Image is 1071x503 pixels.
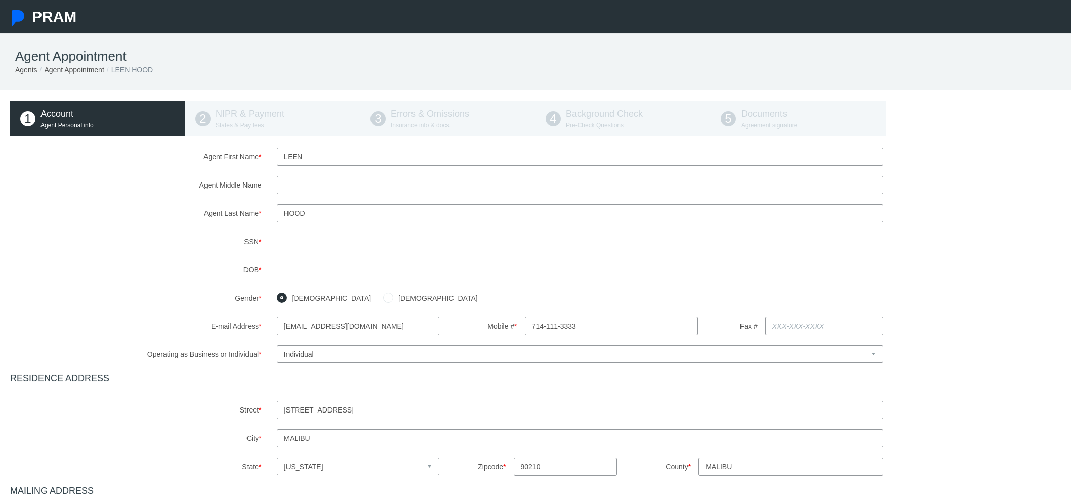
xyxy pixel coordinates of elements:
[37,64,104,75] li: Agent Appointment
[625,458,691,475] label: County
[455,317,517,335] label: Mobile #
[3,233,269,251] label: SSN
[3,176,269,194] label: Agent Middle Name
[3,261,269,279] label: DOB
[393,293,478,304] label: [DEMOGRAPHIC_DATA]
[92,458,269,475] label: State
[92,317,269,335] label: E-mail Address
[713,317,758,335] label: Fax #
[40,109,73,119] span: Account
[3,204,269,222] label: Agent Last Name
[10,486,1061,497] h4: MAILING ADDRESS
[3,401,269,419] label: Street
[447,458,506,475] label: Zipcode
[765,317,883,335] input: XXX-XXX-XXXX
[3,289,269,307] label: Gender
[32,8,76,25] span: PRAM
[10,10,26,26] img: Pram Partner
[3,345,269,363] label: Operating as Business or Individual
[20,111,35,126] span: 1
[3,148,269,166] label: Agent First Name
[15,49,1056,64] h1: Agent Appointment
[287,293,372,304] label: [DEMOGRAPHIC_DATA]
[15,64,37,75] li: Agents
[3,429,269,447] label: City
[40,121,175,130] p: Agent Personal info
[525,317,698,335] input: XXX-XXX-XXXX
[104,64,153,75] li: LEEN HOOD
[10,373,1061,384] h4: RESIDENCE ADDRESS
